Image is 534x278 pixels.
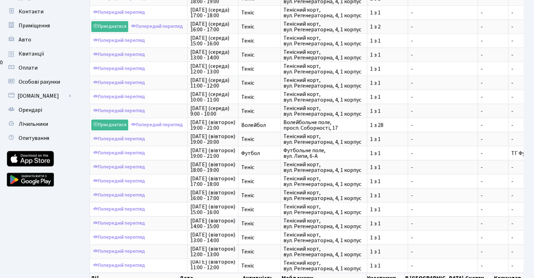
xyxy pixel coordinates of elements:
span: Тенісний корт, вул. Регенераторна, 4, 1 корпус [283,49,364,60]
span: - [511,135,513,143]
span: - [411,108,475,114]
span: - [411,249,475,254]
span: Теніс [241,263,277,269]
span: [DATE] (середа) 13:00 - 14:00 [190,49,235,60]
span: - [481,221,505,226]
span: 1 з 1 [370,10,405,15]
span: - [511,93,513,101]
span: Теніс [241,207,277,212]
a: Попередній перегляд [91,77,147,88]
span: - [411,94,475,100]
span: Волейбол [241,122,277,128]
a: Попередній перегляд [91,63,147,74]
span: - [511,107,513,115]
span: Тенісний корт, вул. Регенераторна, 4, 1 корпус [283,91,364,103]
span: - [481,150,505,156]
span: - [481,10,505,15]
a: Попередній перегляд [91,35,147,46]
span: Теніс [241,164,277,170]
span: Теніс [241,10,277,15]
span: - [411,207,475,212]
span: - [511,23,513,31]
span: - [481,94,505,100]
span: - [481,249,505,254]
span: - [511,234,513,241]
a: Попередній перегляд [91,260,147,271]
span: Тенісний корт, вул. Регенераторна, 4, 1 корпус [283,134,364,145]
span: 1 з 2 [370,24,405,30]
span: - [411,193,475,198]
span: Теніс [241,179,277,184]
a: Попередній перегляд [91,204,147,215]
span: - [481,52,505,58]
a: Попередній перегляд [129,119,185,130]
span: - [411,164,475,170]
a: Попередній перегляд [91,7,147,18]
span: Лічильники [19,120,48,128]
span: 1 з 1 [370,94,405,100]
span: [DATE] (середа) 16:00 - 17:00 [190,21,235,32]
span: Тенісний корт, вул. Регенераторна, 4, 1 корпус [283,246,364,257]
span: - [481,136,505,142]
span: - [511,206,513,213]
span: Футбольне поле, вул. Липи, 6-А [283,148,364,159]
span: - [481,24,505,30]
span: - [411,80,475,86]
span: - [481,164,505,170]
span: Теніс [241,193,277,198]
span: 1 з 1 [370,150,405,156]
span: - [411,179,475,184]
a: Приєднатися [91,21,128,32]
a: Попередній перегляд [91,190,147,201]
a: Авто [4,33,74,47]
span: - [511,79,513,87]
a: Попередній перегляд [91,134,147,144]
span: - [481,80,505,86]
span: Теніс [241,66,277,72]
span: 1 з 1 [370,164,405,170]
span: - [511,192,513,199]
span: [DATE] (середа) 17:00 - 18:00 [190,7,235,18]
span: Приміщення [19,22,50,30]
span: - [481,38,505,44]
span: Тенісний корт, вул. Регенераторна, 4, 1 корпус [283,204,364,215]
a: Квитанції [4,47,74,61]
span: Тенісний корт, вул. Регенераторна, 4, 1 корпус [283,176,364,187]
span: - [411,221,475,226]
span: [DATE] (середа) 15:00 - 16:00 [190,35,235,46]
span: 1 з 1 [370,193,405,198]
span: 1 з 1 [370,66,405,72]
span: - [411,38,475,44]
span: - [411,10,475,15]
span: Тенісний корт, вул. Регенераторна, 4, 1 корпус [283,218,364,229]
span: - [481,235,505,240]
span: [DATE] (середа) 12:00 - 13:00 [190,63,235,75]
a: [DOMAIN_NAME] [4,89,74,103]
span: - [411,122,475,128]
span: - [411,263,475,269]
span: Футбол [241,150,277,156]
span: Тенісний корт, вул. Регенераторна, 4, 1 корпус [283,190,364,201]
span: Квитанції [19,50,44,58]
span: [DATE] (вівторок) 12:00 - 13:00 [190,246,235,257]
a: Особові рахунки [4,75,74,89]
a: Попередній перегляд [129,21,185,32]
span: Тенісний корт, вул. Регенераторна, 4, 1 корпус [283,232,364,243]
span: - [511,65,513,73]
span: Тенісний корт, вул. Регенераторна, 4, 1 корпус [283,21,364,32]
a: Попередній перегляд [91,232,147,243]
span: [DATE] (вівторок) 19:00 - 21:00 [190,119,235,131]
span: - [511,163,513,171]
span: - [511,9,513,17]
span: - [511,262,513,270]
span: Теніс [241,52,277,58]
span: 1 з 1 [370,207,405,212]
span: - [511,51,513,59]
a: Приєднатися [91,119,128,130]
span: Теніс [241,136,277,142]
span: Тенісний корт, вул. Регенераторна, 4, 1 корпус [283,7,364,18]
span: - [511,177,513,185]
a: Попередній перегляд [91,148,147,159]
span: Тенісний корт, вул. Регенераторна, 4, 1 корпус [283,260,364,271]
span: [DATE] (середа) 9:00 - 10:00 [190,105,235,117]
